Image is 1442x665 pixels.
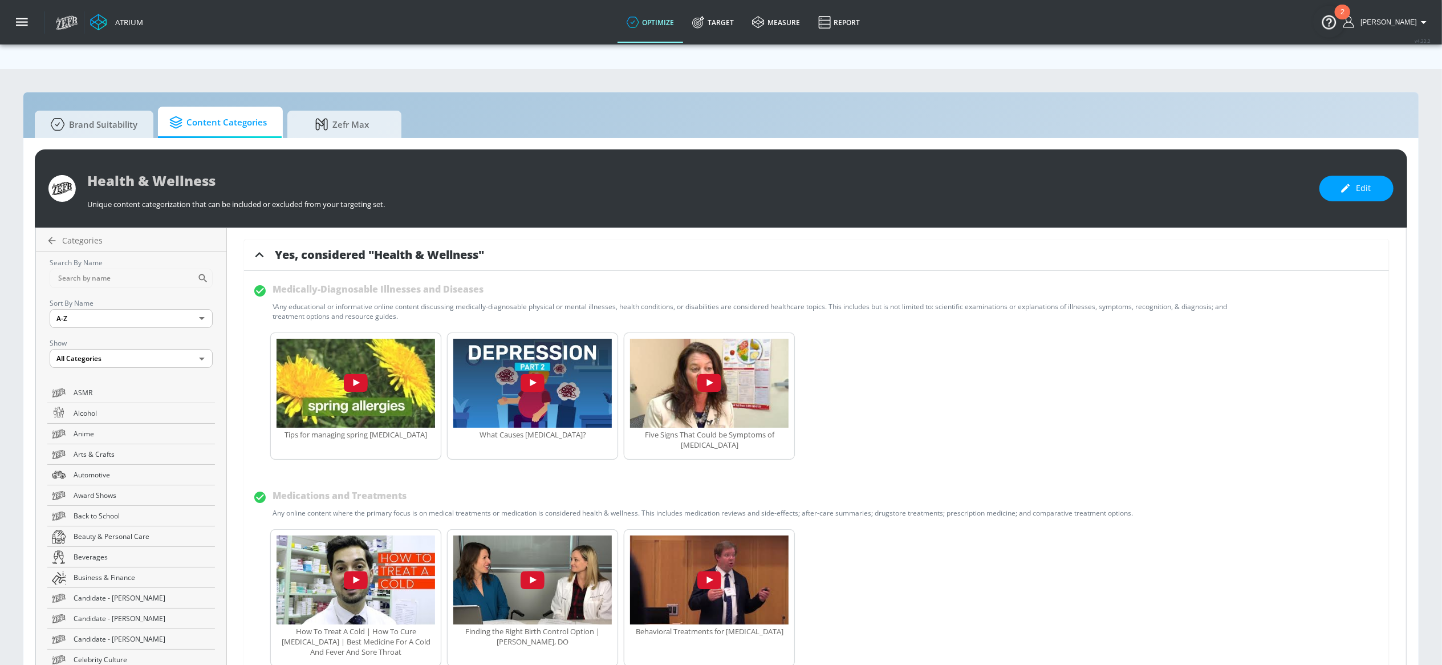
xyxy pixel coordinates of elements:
[50,297,213,309] p: Sort By Name
[1313,6,1345,38] button: Open Resource Center, 2 new notifications
[90,14,143,31] a: Atrium
[1319,176,1394,201] button: Edit
[630,429,789,450] div: Five Signs That Could be Symptoms of [MEDICAL_DATA]
[50,349,213,368] div: All Categories
[47,403,215,424] a: Alcohol
[47,547,215,567] a: Beverages
[47,465,215,485] a: Automotive
[74,571,210,583] span: Business & Finance
[275,247,484,262] span: Yes, considered "Health & Wellness"
[1343,15,1431,29] button: [PERSON_NAME]
[87,193,1308,209] div: Unique content categorization that can be included or excluded from your targeting set.
[453,339,612,428] img: U9H8RuC8oYE
[74,551,210,563] span: Beverages
[277,339,435,429] button: GdAhdBUJ_PM
[277,429,435,440] div: Tips for managing spring [MEDICAL_DATA]
[273,302,1244,321] div: \Any educational or informative online content discussing medically-diagnosable physical or menta...
[453,536,612,625] img: C_wXgexatlo
[74,530,210,542] span: Beauty & Personal Care
[47,444,215,465] a: Arts & Crafts
[74,510,210,522] span: Back to School
[277,536,435,625] img: o67xW7wusq4
[683,2,743,43] a: Target
[47,424,215,444] a: Anime
[277,536,435,626] button: o67xW7wusq4
[453,339,612,429] button: U9H8RuC8oYE
[277,626,435,657] div: How To Treat A Cold | How To Cure [MEDICAL_DATA] | Best Medicine For A Cold And Fever And Sore Th...
[630,626,789,636] div: Behavioral Treatments for [MEDICAL_DATA]
[40,235,226,246] a: Categories
[74,448,210,460] span: Arts & Crafts
[47,485,215,506] a: Award Shows
[1356,18,1417,26] span: login as: sarah.grindle@zefr.com
[47,588,215,609] a: Candidate - [PERSON_NAME]
[1341,12,1344,27] div: 2
[244,240,1389,271] div: Yes, considered "Health & Wellness"
[630,339,789,428] img: 3GLhwx_G5gE
[618,2,683,43] a: optimize
[74,387,210,399] span: ASMR
[47,567,215,588] a: Business & Finance
[1342,181,1371,196] span: Edit
[74,407,210,419] span: Alcohol
[630,339,789,429] button: 3GLhwx_G5gE
[299,111,385,138] span: Zefr Max
[74,489,210,501] span: Award Shows
[169,109,267,136] span: Content Categories
[47,506,215,526] a: Back to School
[47,526,215,547] a: Beauty & Personal Care
[277,339,435,428] img: GdAhdBUJ_PM
[630,536,789,625] img: iUgs8N_-nlo
[47,609,215,629] a: Candidate - [PERSON_NAME]
[809,2,869,43] a: Report
[74,633,210,645] span: Candidate - [PERSON_NAME]
[50,337,213,349] p: Show
[62,235,103,246] span: Categories
[50,257,213,269] p: Search By Name
[46,111,137,138] span: Brand Suitability
[47,629,215,650] a: Candidate - [PERSON_NAME]
[453,536,612,626] button: C_wXgexatlo
[111,17,143,27] div: Atrium
[74,613,210,625] span: Candidate - [PERSON_NAME]
[74,469,210,481] span: Automotive
[50,269,197,288] input: Search by name
[47,383,215,403] a: ASMR
[743,2,809,43] a: measure
[453,626,612,647] div: Finding the Right Birth Control Option | [PERSON_NAME], DO
[273,508,1133,518] div: Any online content where the primary focus is on medical treatments or medication is considered h...
[74,428,210,440] span: Anime
[453,429,612,440] div: What Causes [MEDICAL_DATA]?
[1415,38,1431,44] span: v 4.22.2
[74,592,210,604] span: Candidate - [PERSON_NAME]
[630,536,789,626] button: iUgs8N_-nlo
[50,309,213,328] div: A-Z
